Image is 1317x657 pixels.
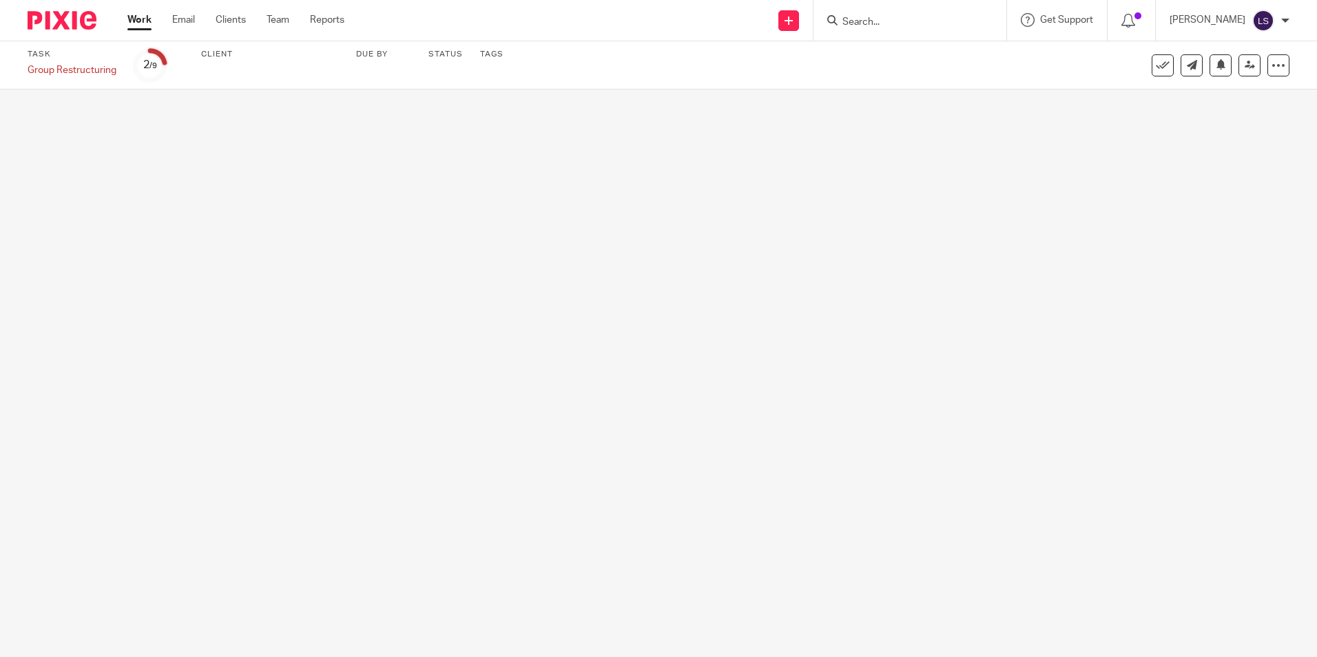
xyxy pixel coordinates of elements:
[28,11,96,30] img: Pixie
[428,49,463,60] label: Status
[201,49,339,60] label: Client
[172,13,195,27] a: Email
[1040,15,1093,25] span: Get Support
[127,13,152,27] a: Work
[480,49,504,60] label: Tags
[216,13,246,27] a: Clients
[28,63,116,77] div: Group Restructuring
[356,49,411,60] label: Due by
[267,13,289,27] a: Team
[1170,13,1245,27] p: [PERSON_NAME]
[310,13,344,27] a: Reports
[143,57,157,73] div: 2
[28,49,116,60] label: Task
[1252,10,1274,32] img: svg%3E
[841,17,965,29] input: Search
[149,62,157,70] small: /9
